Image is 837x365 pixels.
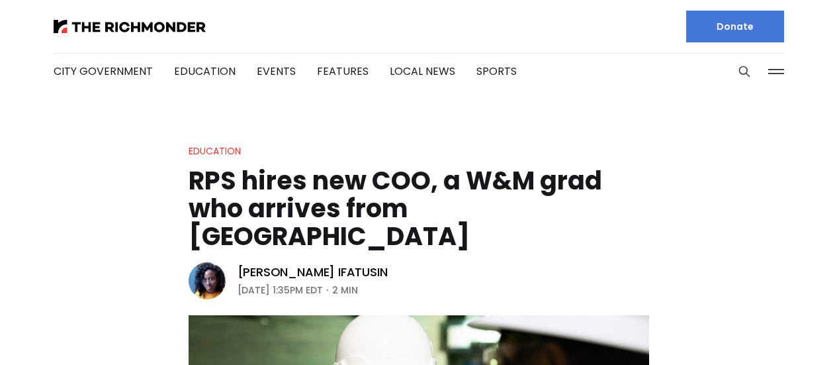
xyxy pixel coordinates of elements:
a: Donate [686,11,784,42]
h1: RPS hires new COO, a W&M grad who arrives from [GEOGRAPHIC_DATA] [189,167,649,250]
span: 2 min [332,282,358,298]
a: [PERSON_NAME] Ifatusin [238,264,388,280]
img: The Richmonder [54,20,206,33]
a: Sports [476,64,517,79]
a: Features [317,64,369,79]
a: Education [189,144,241,158]
a: Education [174,64,236,79]
a: City Government [54,64,153,79]
img: Victoria A. Ifatusin [189,262,226,299]
button: Search this site [734,62,754,81]
a: Local News [390,64,455,79]
time: [DATE] 1:35PM EDT [238,282,323,298]
iframe: portal-trigger [725,300,837,365]
a: Events [257,64,296,79]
